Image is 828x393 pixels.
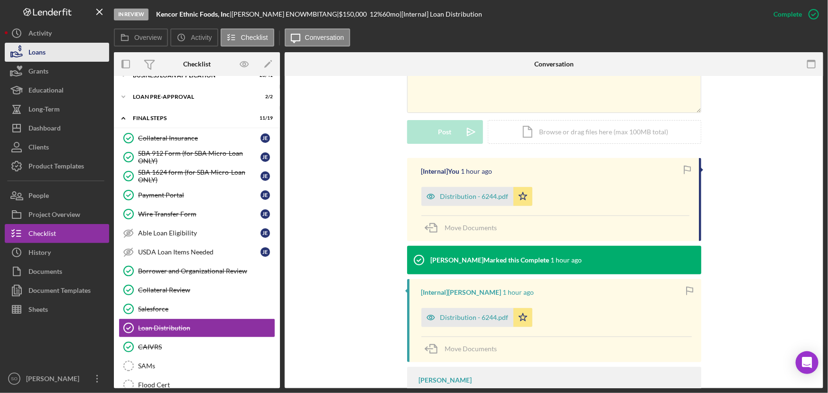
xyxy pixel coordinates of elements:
button: Move Documents [421,337,507,361]
a: Able Loan EligibilityJE [119,224,275,243]
label: Checklist [241,34,268,41]
button: People [5,186,109,205]
div: Able Loan Eligibility [138,229,260,237]
text: SO [11,376,18,382]
div: LOAN PRE-APPROVAL [133,94,249,100]
div: Sheets [28,300,48,321]
time: 2025-09-12 14:29 [551,256,582,264]
div: J E [260,171,270,181]
div: Complete [773,5,802,24]
time: 2025-09-12 14:58 [461,168,493,175]
a: Borrower and Organizational Review [119,262,275,281]
a: Salesforce [119,299,275,318]
button: Activity [170,28,218,47]
div: Dashboard [28,119,61,140]
div: Educational [28,81,64,102]
button: Move Documents [421,216,507,240]
button: Conversation [285,28,351,47]
button: Clients [5,138,109,157]
a: Payment PortalJE [119,186,275,205]
div: Long-Term [28,100,60,121]
button: Post [407,120,483,144]
span: Move Documents [445,345,497,353]
button: Distribution - 6244.pdf [421,308,532,327]
div: Grants [28,62,48,83]
button: Sheets [5,300,109,319]
button: Overview [114,28,168,47]
div: Clients [28,138,49,159]
div: Loans [28,43,46,64]
button: Activity [5,24,109,43]
div: [PERSON_NAME] [24,369,85,391]
div: [PERSON_NAME] [419,376,472,384]
div: People [28,186,49,207]
div: [Internal] You [421,168,460,175]
div: 60 mo [382,10,400,18]
div: USDA Loan Items Needed [138,248,260,256]
a: Collateral Review [119,281,275,299]
div: J E [260,228,270,238]
b: Kencor Ethnic Foods, Inc [156,10,230,18]
div: Borrower and Organizational Review [138,267,275,275]
div: Flood Cert [138,381,275,389]
div: Loan Distribution [138,324,275,332]
div: | [156,10,232,18]
button: Product Templates [5,157,109,176]
div: [Internal] [PERSON_NAME] [421,289,502,296]
div: | [Internal] Loan Distribution [400,10,482,18]
div: 11 / 19 [256,115,273,121]
a: Collateral InsuranceJE [119,129,275,148]
button: Complete [764,5,823,24]
div: Conversation [534,60,574,68]
div: J E [260,190,270,200]
div: Document Templates [28,281,91,302]
div: Checklist [183,60,211,68]
div: Open Intercom Messenger [796,351,819,374]
div: SAMs [138,362,275,370]
div: [PERSON_NAME] Marked this Complete [431,256,549,264]
a: CAIVRS [119,337,275,356]
span: $150,000 [339,10,367,18]
div: 12 % [370,10,382,18]
button: Grants [5,62,109,81]
div: Distribution - 6244.pdf [440,193,509,200]
button: Dashboard [5,119,109,138]
span: Move Documents [445,224,497,232]
div: J E [260,247,270,257]
div: SBA 1624 form (for SBA Micro-Loan ONLY) [138,168,260,184]
label: Overview [134,34,162,41]
button: Long-Term [5,100,109,119]
button: History [5,243,109,262]
button: Documents [5,262,109,281]
div: Checklist [28,224,56,245]
div: Post [438,120,452,144]
button: Project Overview [5,205,109,224]
button: Document Templates [5,281,109,300]
div: History [28,243,51,264]
a: SBA 1624 form (for SBA Micro-Loan ONLY)JE [119,167,275,186]
div: CAIVRS [138,343,275,351]
div: Distribution - 6244.pdf [440,314,509,321]
div: Payment Portal [138,191,260,199]
button: Checklist [5,224,109,243]
button: Educational [5,81,109,100]
time: 2025-09-12 14:16 [503,289,534,296]
a: Loan Distribution [119,318,275,337]
div: Collateral Review [138,286,275,294]
div: Salesforce [138,305,275,313]
a: SAMs [119,356,275,375]
div: Activity [28,24,52,45]
div: J E [260,209,270,219]
div: [PERSON_NAME] ENOWMBITANG | [232,10,339,18]
button: Loans [5,43,109,62]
